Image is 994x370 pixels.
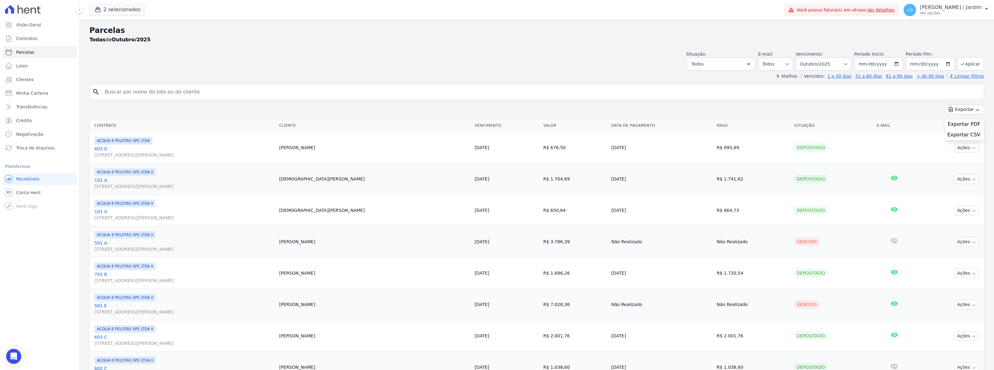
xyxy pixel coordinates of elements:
a: ✗ Limpar Filtros [947,74,984,79]
span: ACQUA 8 PELOTAS SPE LTDA II [94,200,156,207]
label: ↯ Atalhos [776,74,797,79]
td: [DATE] [609,132,714,163]
th: Situação [792,119,874,132]
strong: Outubro/2025 [112,37,151,43]
a: 603 C[STREET_ADDRESS][PERSON_NAME] [94,334,274,346]
span: ACQUA 8 PELOTAS SPE LTDA II [94,325,156,333]
div: Depositado [794,143,828,152]
span: ACQUA 8 PELOTAS SPE LTDA II [94,263,156,270]
a: + de 90 dias [917,74,944,79]
label: Vencidos: [801,74,825,79]
a: 603 D[STREET_ADDRESS][PERSON_NAME] [94,146,274,158]
td: Não Realizado [714,289,791,320]
span: [STREET_ADDRESS][PERSON_NAME] [94,215,274,221]
button: LG [PERSON_NAME] i Jardim Ver opções [899,1,994,19]
a: [DATE] [475,239,489,244]
p: de [89,36,150,43]
a: Exportar CSV [947,132,982,139]
span: ACQUA 8 PELOTAS SPE LTDA [94,137,153,144]
strong: Todas [89,37,106,43]
button: 2 selecionados [89,4,146,16]
span: Lotes [16,63,28,69]
a: Recebíveis [2,173,77,185]
td: [PERSON_NAME] [277,132,472,163]
td: Não Realizado [609,226,714,258]
div: Vencido [794,237,819,246]
div: Plataformas [5,163,74,170]
span: [STREET_ADDRESS][PERSON_NAME] [94,246,274,252]
a: Crédito [2,114,77,127]
a: [DATE] [475,176,489,181]
td: R$ 3.786,39 [541,226,609,258]
a: Parcelas [2,46,77,58]
a: 1 a 30 dias [828,74,851,79]
th: Data de Pagamento [609,119,714,132]
p: [PERSON_NAME] i Jardim [920,4,982,11]
label: Situação: [686,52,706,57]
span: Exportar PDF [948,121,980,127]
td: [DEMOGRAPHIC_DATA][PERSON_NAME] [277,163,472,195]
a: [DATE] [475,271,489,276]
span: Negativação [16,131,43,137]
div: Depositado [794,269,828,277]
span: ACQUA 8 PELOTAS SPE LTDA II [94,294,156,301]
td: R$ 695,89 [714,132,791,163]
a: [DATE] [475,145,489,150]
span: Exportar CSV [947,132,980,138]
td: R$ 1.704,69 [541,163,609,195]
span: [STREET_ADDRESS][PERSON_NAME] [94,309,274,315]
td: R$ 2.001,76 [714,320,791,352]
a: Contratos [2,32,77,45]
td: [DATE] [609,163,714,195]
a: Transferências [2,101,77,113]
div: Depositado [794,331,828,340]
button: Ações [954,237,979,247]
div: Depositado [794,175,828,183]
span: [STREET_ADDRESS][PERSON_NAME] [94,183,274,190]
div: Open Intercom Messenger [6,349,21,364]
td: [PERSON_NAME] [277,289,472,320]
td: [DATE] [609,320,714,352]
button: Ações [954,143,979,153]
td: [DATE] [609,258,714,289]
label: Período Fim: [906,51,955,57]
td: [PERSON_NAME] [277,258,472,289]
label: Vencimento: [796,52,823,57]
span: Visão Geral [16,22,41,28]
td: R$ 2.001,76 [541,320,609,352]
span: ACQUA 8 PELOTAS SPE LTDA II [94,357,156,364]
h2: Parcelas [89,25,984,36]
i: search [92,88,100,96]
label: Período Inicío: [854,52,885,57]
div: Vencido [794,300,819,309]
td: R$ 664,73 [714,195,791,226]
a: Clientes [2,73,77,86]
a: [DATE] [475,208,489,213]
a: Visão Geral [2,19,77,31]
input: Buscar por nome do lote ou do cliente [101,86,981,98]
a: Conta Hent [2,186,77,199]
a: Exportar PDF [948,121,982,129]
span: ACQUA 8 PELOTAS SPE LTDA II [94,168,156,176]
div: Depositado [794,206,828,215]
a: Minha Carteira [2,87,77,99]
span: Todos [691,60,704,68]
th: Vencimento [472,119,541,132]
th: Contrato [89,119,277,132]
button: Ações [954,300,979,309]
td: [DATE] [609,195,714,226]
a: 701 B[STREET_ADDRESS][PERSON_NAME] [94,271,274,284]
a: Negativação [2,128,77,140]
span: LG [907,8,913,12]
span: Você possui fatura(s) em atraso. [797,7,895,13]
td: Não Realizado [714,226,791,258]
span: [STREET_ADDRESS][PERSON_NAME] [94,340,274,346]
span: Crédito [16,117,32,124]
td: [DEMOGRAPHIC_DATA][PERSON_NAME] [277,195,472,226]
td: R$ 7.028,36 [541,289,609,320]
span: Recebíveis [16,176,39,182]
td: [PERSON_NAME] [277,320,472,352]
button: Todos [686,57,756,71]
a: 101 A[STREET_ADDRESS][PERSON_NAME] [94,208,274,221]
td: R$ 1.741,62 [714,163,791,195]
